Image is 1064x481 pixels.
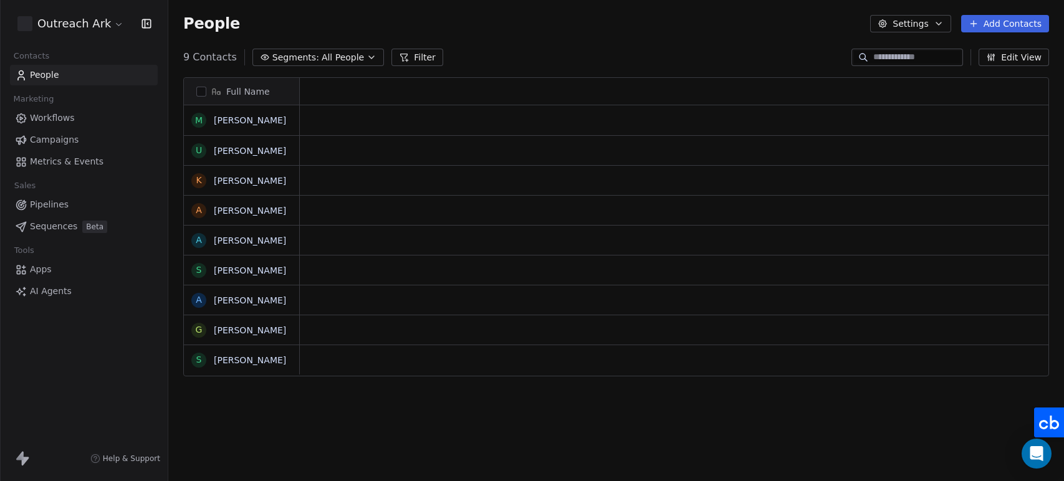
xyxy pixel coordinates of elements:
a: [PERSON_NAME] [214,206,286,216]
a: People [10,65,158,85]
div: S [196,264,202,277]
a: Help & Support [90,454,160,464]
button: Filter [391,49,443,66]
div: M [195,114,203,127]
div: Full Name [184,78,299,105]
span: Workflows [30,112,75,125]
button: Outreach Ark [15,13,127,34]
span: People [183,14,240,33]
span: Sales [9,176,41,195]
a: Workflows [10,108,158,128]
button: Edit View [979,49,1049,66]
span: People [30,69,59,82]
span: Full Name [226,85,270,98]
span: Tools [9,241,39,260]
div: G [196,323,203,336]
a: [PERSON_NAME] [214,115,286,125]
span: Campaigns [30,133,79,146]
a: [PERSON_NAME] [214,176,286,186]
a: [PERSON_NAME] [214,265,286,275]
button: Settings [870,15,951,32]
div: U [196,144,202,157]
span: Metrics & Events [30,155,103,168]
span: Help & Support [103,454,160,464]
span: All People [322,51,364,64]
a: Pipelines [10,194,158,215]
div: A [196,293,202,307]
a: [PERSON_NAME] [214,325,286,335]
button: Add Contacts [961,15,1049,32]
a: Metrics & Events [10,151,158,172]
div: grid [184,105,300,472]
div: S [196,353,202,366]
div: A [196,204,202,217]
a: Campaigns [10,130,158,150]
a: SequencesBeta [10,216,158,237]
span: Contacts [8,47,55,65]
a: Apps [10,259,158,280]
div: K [196,174,201,187]
span: AI Agents [30,285,72,298]
span: Marketing [8,90,59,108]
span: Sequences [30,220,77,233]
a: [PERSON_NAME] [214,236,286,245]
a: AI Agents [10,281,158,302]
span: Apps [30,263,52,276]
a: [PERSON_NAME] [214,146,286,156]
a: [PERSON_NAME] [214,295,286,305]
a: [PERSON_NAME] [214,355,286,365]
span: Outreach Ark [37,16,111,32]
div: A [196,234,202,247]
span: Pipelines [30,198,69,211]
span: 9 Contacts [183,50,237,65]
div: Open Intercom Messenger [1022,439,1052,469]
span: Beta [82,221,107,233]
span: Segments: [272,51,319,64]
